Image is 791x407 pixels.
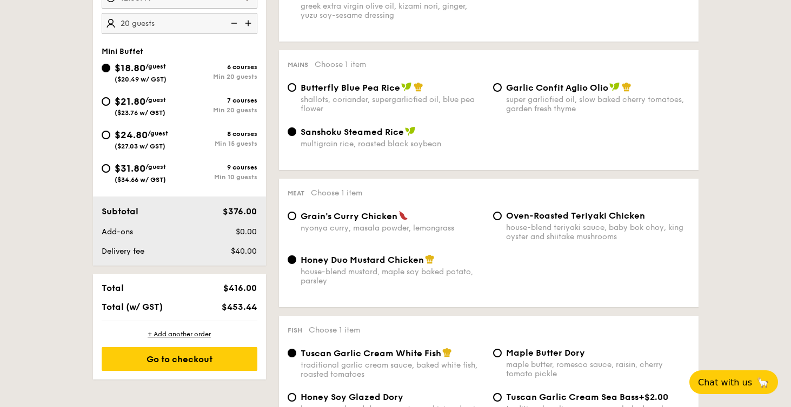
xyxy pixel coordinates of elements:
[180,164,257,171] div: 9 courses
[102,247,144,256] span: Delivery fee
[115,62,145,74] span: $18.80
[180,63,257,71] div: 6 courses
[231,247,257,256] span: $40.00
[180,106,257,114] div: Min 20 guests
[301,211,397,221] span: Grain's Curry Chicken
[622,82,632,92] img: icon-chef-hat.a58ddaea.svg
[506,83,608,93] span: Garlic Confit Aglio Olio
[115,162,145,174] span: $31.80
[223,206,257,216] span: $376.00
[223,283,257,293] span: $416.00
[506,95,690,113] div: super garlicfied oil, slow baked cherry tomatoes, garden fresh thyme
[301,223,484,233] div: nyonya curry, masala powder, lemongrass
[309,325,360,335] span: Choose 1 item
[115,96,145,107] span: $21.80
[493,83,502,92] input: Garlic Confit Aglio Oliosuper garlicfied oil, slow baked cherry tomatoes, garden fresh thyme
[148,130,168,137] span: /guest
[102,97,110,106] input: $21.80/guest($23.76 w/ GST)7 coursesMin 20 guests
[288,127,296,136] input: Sanshoku Steamed Ricemultigrain rice, roasted black soybean
[506,360,690,378] div: maple butter, romesco sauce, raisin, cherry tomato pickle
[288,327,302,334] span: Fish
[301,267,484,286] div: house-blend mustard, maple soy baked potato, parsley
[756,376,769,389] span: 🦙
[288,255,296,264] input: Honey Duo Mustard Chickenhouse-blend mustard, maple soy baked potato, parsley
[180,73,257,80] div: Min 20 guests
[301,2,484,20] div: greek extra virgin olive oil, kizami nori, ginger, yuzu soy-sesame dressing
[102,47,143,56] span: Mini Buffet
[102,206,138,216] span: Subtotal
[405,126,416,136] img: icon-vegan.f8ff3823.svg
[102,131,110,139] input: $24.80/guest($27.03 w/ GST)8 coursesMin 15 guests
[115,176,166,184] span: ($34.66 w/ GST)
[315,60,366,69] span: Choose 1 item
[506,211,645,221] span: Oven-Roasted Teriyaki Chicken
[301,361,484,379] div: traditional garlic cream sauce, baked white fish, roasted tomatoes
[288,349,296,357] input: Tuscan Garlic Cream White Fishtraditional garlic cream sauce, baked white fish, roasted tomatoes
[301,348,441,358] span: Tuscan Garlic Cream White Fish
[225,13,241,33] img: icon-reduce.1d2dbef1.svg
[222,302,257,312] span: $453.44
[115,76,167,83] span: ($20.49 w/ GST)
[180,173,257,181] div: Min 10 guests
[442,348,452,357] img: icon-chef-hat.a58ddaea.svg
[698,377,752,388] span: Chat with us
[506,348,585,358] span: Maple Butter Dory
[301,127,404,137] span: Sanshoku Steamed Rice
[180,97,257,104] div: 7 courses
[102,13,257,34] input: Number of guests
[301,392,403,402] span: Honey Soy Glazed Dory
[398,211,408,220] img: icon-spicy.37a8142b.svg
[493,393,502,402] input: Tuscan Garlic Cream Sea Bass+$2.00traditional garlic cream sauce, baked sea bass, roasted tomato
[145,96,166,104] span: /guest
[102,64,110,72] input: $18.80/guest($20.49 w/ GST)6 coursesMin 20 guests
[301,139,484,148] div: multigrain rice, roasted black soybean
[288,393,296,402] input: Honey Soy Glazed Doryhoney soy glazed dory, carrot, zucchini and onion
[288,61,308,69] span: Mains
[102,164,110,173] input: $31.80/guest($34.66 w/ GST)9 coursesMin 10 guests
[506,223,690,241] div: house-blend teriyaki sauce, baby bok choy, king oyster and shiitake mushrooms
[425,254,435,264] img: icon-chef-hat.a58ddaea.svg
[102,227,133,236] span: Add-ons
[506,392,639,402] span: Tuscan Garlic Cream Sea Bass
[288,83,296,92] input: Butterfly Blue Pea Riceshallots, coriander, supergarlicfied oil, blue pea flower
[115,143,165,150] span: ($27.03 w/ GST)
[414,82,423,92] img: icon-chef-hat.a58ddaea.svg
[301,83,400,93] span: Butterfly Blue Pea Rice
[301,255,424,265] span: Honey Duo Mustard Chicken
[102,302,163,312] span: Total (w/ GST)
[180,140,257,147] div: Min 15 guests
[145,63,166,70] span: /guest
[115,129,148,141] span: $24.80
[102,347,257,371] div: Go to checkout
[639,392,668,402] span: +$2.00
[311,188,362,198] span: Choose 1 item
[288,189,304,197] span: Meat
[115,109,165,117] span: ($23.76 w/ GST)
[301,95,484,113] div: shallots, coriander, supergarlicfied oil, blue pea flower
[609,82,620,92] img: icon-vegan.f8ff3823.svg
[493,349,502,357] input: Maple Butter Dorymaple butter, romesco sauce, raisin, cherry tomato pickle
[102,283,124,293] span: Total
[241,13,257,33] img: icon-add.58712e84.svg
[288,212,296,220] input: Grain's Curry Chickennyonya curry, masala powder, lemongrass
[180,130,257,138] div: 8 courses
[689,370,778,394] button: Chat with us🦙
[401,82,412,92] img: icon-vegan.f8ff3823.svg
[102,330,257,338] div: + Add another order
[145,163,166,171] span: /guest
[493,212,502,220] input: Oven-Roasted Teriyaki Chickenhouse-blend teriyaki sauce, baby bok choy, king oyster and shiitake ...
[236,227,257,236] span: $0.00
